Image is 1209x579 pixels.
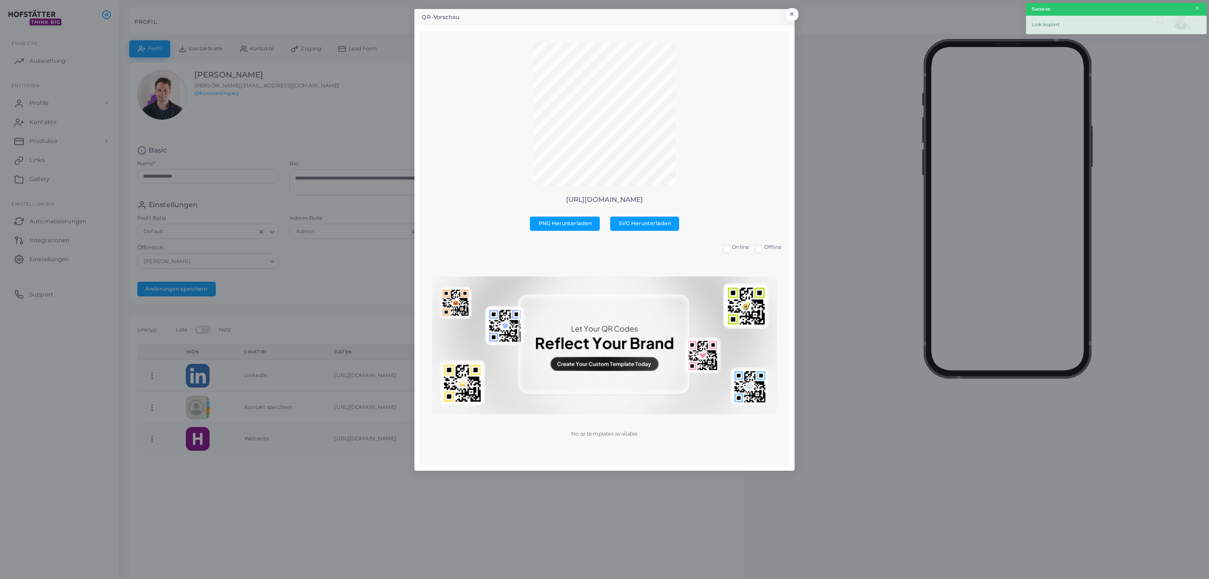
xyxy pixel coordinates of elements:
[538,220,592,227] span: PNG Herunterladen
[1026,16,1207,34] div: Link kopiert
[732,244,749,250] span: Online
[432,276,777,414] img: No qr templates
[1032,6,1050,12] strong: Success
[427,196,782,204] p: [URL][DOMAIN_NAME]
[786,8,798,20] button: Close
[530,217,600,231] button: PNG Herunterladen
[619,220,671,227] span: SVG Herunterladen
[610,217,679,231] button: SVG Herunterladen
[422,13,460,21] h5: QR-Vorschau
[571,430,638,438] p: No qr templates available
[764,244,782,250] span: Offline
[1194,3,1200,14] button: Close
